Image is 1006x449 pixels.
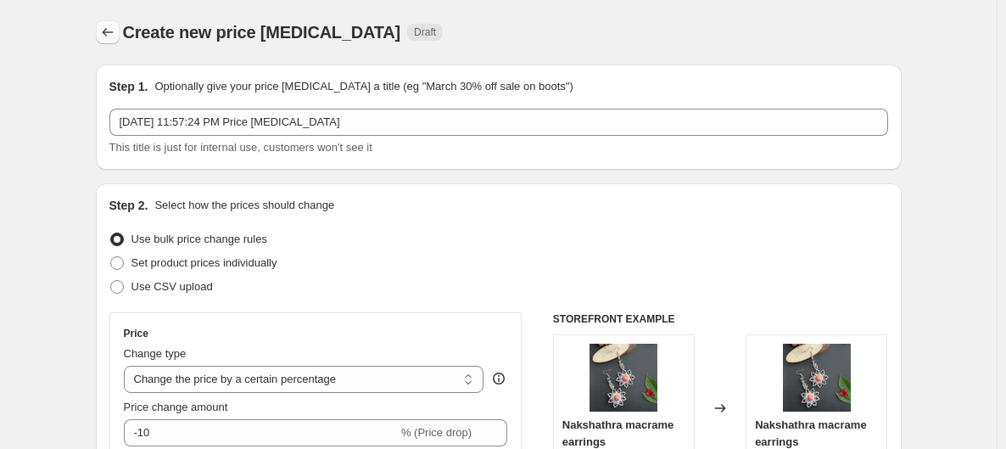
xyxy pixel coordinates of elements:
[562,418,674,448] span: Nakshathra macrame earrings
[131,280,213,293] span: Use CSV upload
[123,23,401,42] span: Create new price [MEDICAL_DATA]
[109,197,148,214] h2: Step 2.
[124,327,148,340] h3: Price
[590,344,657,412] img: fe392f_ac4720b3cd1840cf82526ad2e0acfdcc_mv2_783fa75d-3221-4f97-83b4-4cc79f9704cc_80x.jpg
[131,256,277,269] span: Set product prices individually
[154,78,573,95] p: Optionally give your price [MEDICAL_DATA] a title (eg "March 30% off sale on boots")
[124,401,228,413] span: Price change amount
[124,347,187,360] span: Change type
[109,141,372,154] span: This title is just for internal use, customers won't see it
[783,344,851,412] img: fe392f_ac4720b3cd1840cf82526ad2e0acfdcc_mv2_783fa75d-3221-4f97-83b4-4cc79f9704cc_80x.jpg
[124,419,398,446] input: -15
[755,418,867,448] span: Nakshathra macrame earrings
[553,312,888,326] h6: STOREFRONT EXAMPLE
[490,370,507,387] div: help
[154,197,334,214] p: Select how the prices should change
[96,20,120,44] button: Price change jobs
[109,78,148,95] h2: Step 1.
[414,25,436,39] span: Draft
[401,426,472,439] span: % (Price drop)
[131,233,267,245] span: Use bulk price change rules
[109,109,888,136] input: 30% off holiday sale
